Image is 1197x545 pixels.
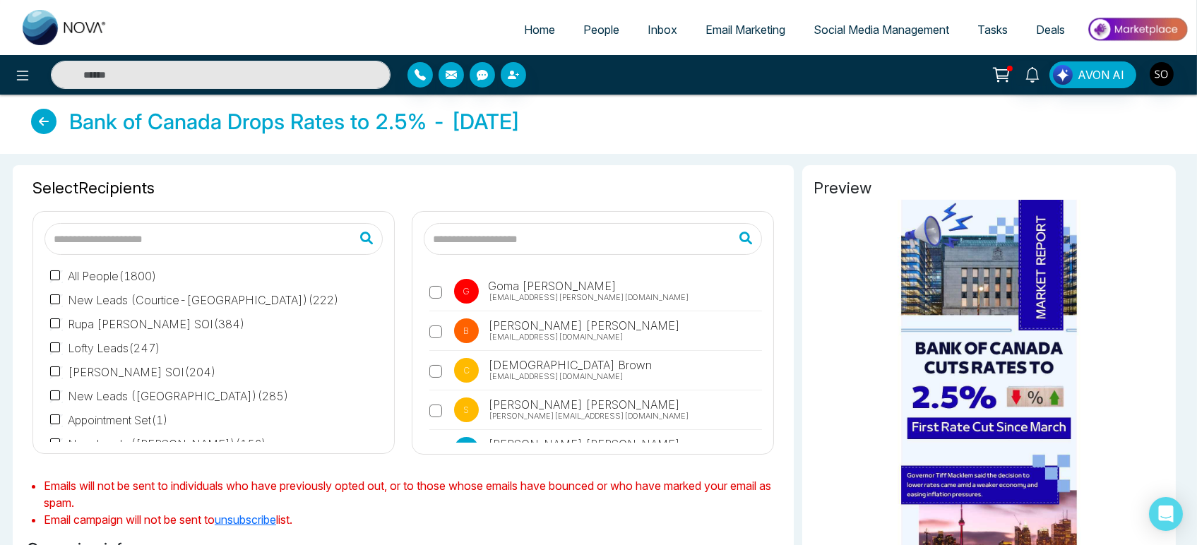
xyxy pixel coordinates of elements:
p: G [454,279,479,304]
label: [PERSON_NAME] SOI ( 204 ) [50,364,216,381]
span: [EMAIL_ADDRESS][PERSON_NAME][DOMAIN_NAME] [489,292,689,304]
input: New Leads ([GEOGRAPHIC_DATA])(285) [50,390,63,403]
input: [PERSON_NAME] SOI(204) [50,366,63,379]
span: Home [524,23,555,37]
a: Inbox [633,16,691,43]
span: [EMAIL_ADDRESS][DOMAIN_NAME] [489,371,624,383]
input: All People(1800) [50,270,63,283]
input: Lofty Leads(247) [50,342,63,355]
span: [PERSON_NAME] [PERSON_NAME] [486,317,680,334]
p: C [454,358,479,383]
h4: Bank of Canada Drops Rates to 2.5% - [DATE] [69,109,520,134]
input: C [DEMOGRAPHIC_DATA] Brown [EMAIL_ADDRESS][DOMAIN_NAME] [429,365,442,378]
span: [PERSON_NAME][EMAIL_ADDRESS][DOMAIN_NAME] [489,410,689,422]
a: Tasks [963,16,1022,43]
a: Social Media Management [799,16,963,43]
span: [PERSON_NAME] [PERSON_NAME] [486,436,680,453]
button: AVON AI [1049,61,1136,88]
span: [DEMOGRAPHIC_DATA] Brown [486,357,652,373]
a: People [569,16,633,43]
span: People [583,23,619,37]
input: G Goma [PERSON_NAME] [EMAIL_ADDRESS][PERSON_NAME][DOMAIN_NAME] [429,286,442,299]
div: Open Intercom Messenger [1149,497,1183,531]
input: Appointment Set(1) [50,414,63,427]
label: All People ( 1800 ) [50,268,157,285]
a: Deals [1022,16,1079,43]
label: New Leads (Courtice-[GEOGRAPHIC_DATA]) ( 222 ) [50,292,339,309]
p: M [454,437,479,462]
span: [PERSON_NAME] [PERSON_NAME] [486,396,680,413]
input: New Leads (Courtice-[GEOGRAPHIC_DATA])(222) [50,294,63,307]
span: Preview [814,176,1165,200]
a: unsubscribe [215,513,276,527]
input: New Leads ([PERSON_NAME])(156) [50,438,63,451]
img: Market-place.gif [1086,13,1189,45]
label: New Leads ([GEOGRAPHIC_DATA]) ( 285 ) [50,388,289,405]
span: Inbox [648,23,677,37]
img: Lead Flow [1053,65,1073,85]
span: Deals [1036,23,1065,37]
p: B [454,318,479,343]
span: Select Recipients [32,176,774,200]
input: B [PERSON_NAME] [PERSON_NAME] [EMAIL_ADDRESS][DOMAIN_NAME] [429,325,442,338]
span: Social Media Management [814,23,949,37]
span: Email Marketing [705,23,785,37]
span: Goma [PERSON_NAME] [486,277,617,294]
img: Nova CRM Logo [23,10,107,45]
li: Emails will not be sent to individuals who have previously opted out, or to those whose emails ha... [44,477,785,511]
span: Tasks [977,23,1008,37]
p: S [454,397,479,422]
a: Home [510,16,569,43]
label: Rupa [PERSON_NAME] SOI ( 384 ) [50,316,245,333]
img: User Avatar [1150,62,1174,86]
span: AVON AI [1078,66,1124,83]
span: [EMAIL_ADDRESS][DOMAIN_NAME] [489,331,624,343]
input: S [PERSON_NAME] [PERSON_NAME] [PERSON_NAME][EMAIL_ADDRESS][DOMAIN_NAME] [429,405,442,417]
label: New Leads ([PERSON_NAME]) ( 156 ) [50,436,266,453]
li: Email campaign will not be sent to list. [44,511,785,528]
label: Appointment Set ( 1 ) [50,412,168,429]
label: Lofty Leads ( 247 ) [50,340,160,357]
input: Rupa [PERSON_NAME] SOI(384) [50,318,63,331]
a: Email Marketing [691,16,799,43]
